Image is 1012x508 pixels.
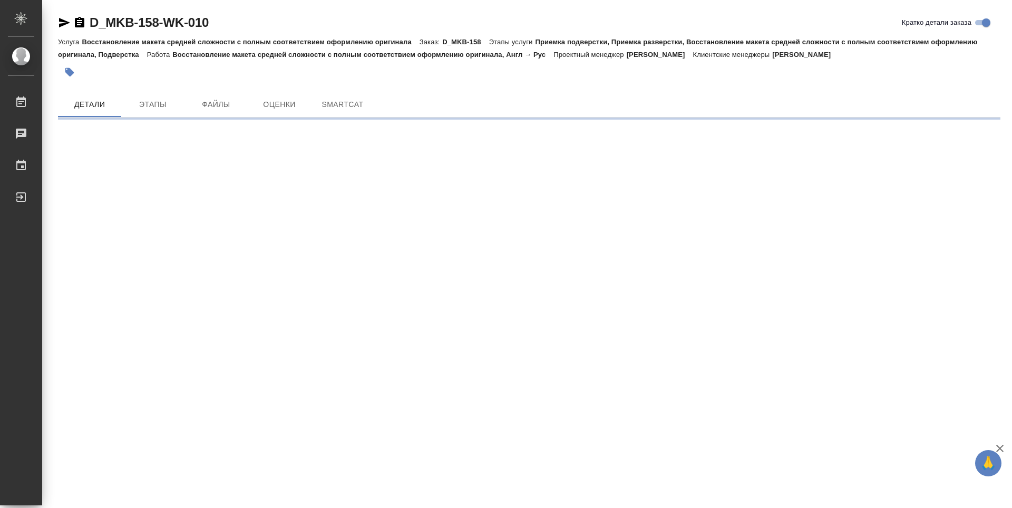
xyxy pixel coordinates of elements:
span: Детали [64,98,115,111]
span: 🙏 [979,452,997,474]
p: [PERSON_NAME] [627,51,693,58]
a: D_MKB-158-WK-010 [90,15,209,30]
p: Заказ: [420,38,442,46]
p: Этапы услуги [489,38,536,46]
span: Файлы [191,98,241,111]
p: [PERSON_NAME] [772,51,839,58]
span: Оценки [254,98,305,111]
p: D_MKB-158 [442,38,489,46]
span: Этапы [128,98,178,111]
button: Скопировать ссылку для ЯМессенджера [58,16,71,29]
p: Клиентские менеджеры [693,51,773,58]
p: Работа [147,51,173,58]
button: 🙏 [975,450,1001,476]
p: Проектный менеджер [553,51,626,58]
p: Восстановление макета средней сложности с полным соответствием оформлению оригинала, Англ → Рус [172,51,553,58]
button: Добавить тэг [58,61,81,84]
p: Услуга [58,38,82,46]
button: Скопировать ссылку [73,16,86,29]
p: Восстановление макета средней сложности с полным соответствием оформлению оригинала [82,38,419,46]
span: Кратко детали заказа [902,17,971,28]
span: SmartCat [317,98,368,111]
